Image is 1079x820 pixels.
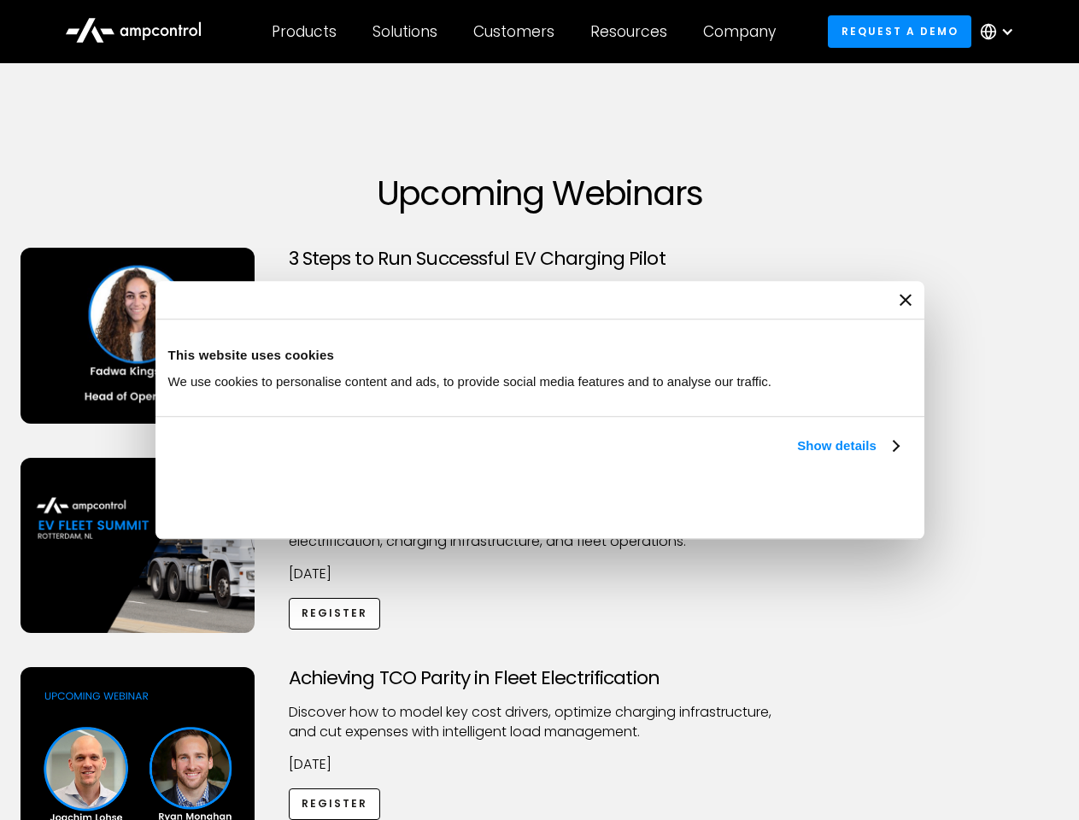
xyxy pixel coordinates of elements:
[289,703,791,741] p: Discover how to model key cost drivers, optimize charging infrastructure, and cut expenses with i...
[289,667,791,689] h3: Achieving TCO Parity in Fleet Electrification
[703,22,776,41] div: Company
[473,22,554,41] div: Customers
[372,22,437,41] div: Solutions
[590,22,667,41] div: Resources
[272,22,337,41] div: Products
[289,248,791,270] h3: 3 Steps to Run Successful EV Charging Pilot
[289,598,381,630] a: Register
[660,476,905,525] button: Okay
[289,788,381,820] a: Register
[168,345,912,366] div: This website uses cookies
[797,436,898,456] a: Show details
[168,374,772,389] span: We use cookies to personalise content and ads, to provide social media features and to analyse ou...
[828,15,971,47] a: Request a demo
[289,565,791,583] p: [DATE]
[21,173,1059,214] h1: Upcoming Webinars
[900,294,912,306] button: Close banner
[289,755,791,774] p: [DATE]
